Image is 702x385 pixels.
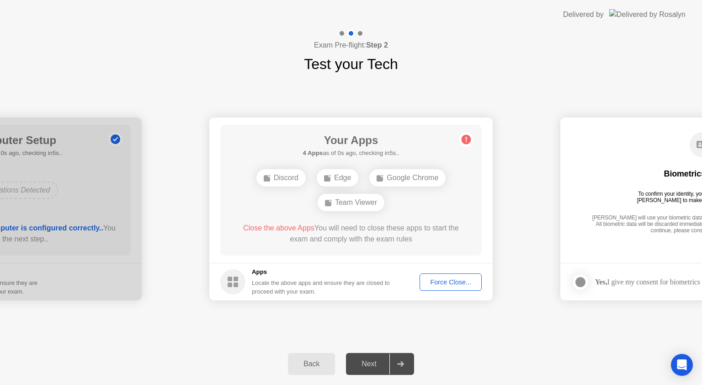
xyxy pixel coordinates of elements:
[252,278,390,296] div: Locate the above apps and ensure they are closed to proceed with your exam.
[303,150,323,156] b: 4 Apps
[303,149,399,158] h5: as of 0s ago, checking in5s..
[609,9,686,20] img: Delivered by Rosalyn
[420,273,482,291] button: Force Close...
[252,267,390,277] h5: Apps
[423,278,479,286] div: Force Close...
[671,354,693,376] div: Open Intercom Messenger
[243,224,314,232] span: Close the above Apps
[291,360,332,368] div: Back
[346,353,414,375] button: Next
[366,41,388,49] b: Step 2
[304,53,398,75] h1: Test your Tech
[595,278,607,286] strong: Yes,
[317,169,358,187] div: Edge
[563,9,604,20] div: Delivered by
[234,223,469,245] div: You will need to close these apps to start the exam and comply with the exam rules
[288,353,335,375] button: Back
[256,169,306,187] div: Discord
[314,40,388,51] h4: Exam Pre-flight:
[303,132,399,149] h1: Your Apps
[318,194,384,211] div: Team Viewer
[349,360,389,368] div: Next
[369,169,446,187] div: Google Chrome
